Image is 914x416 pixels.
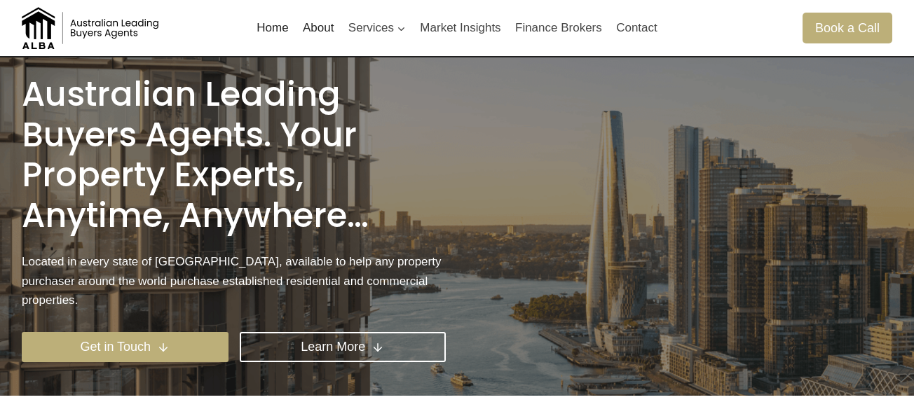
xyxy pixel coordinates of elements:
[301,337,365,357] span: Learn More
[296,11,341,45] a: About
[22,74,446,235] h1: Australian Leading Buyers Agents. Your property experts, anytime, anywhere…
[609,11,664,45] a: Contact
[803,13,892,43] a: Book a Call
[22,252,446,310] p: Located in every state of [GEOGRAPHIC_DATA], available to help any property purchaser around the ...
[250,11,296,45] a: Home
[80,337,151,357] span: Get in Touch
[22,7,162,49] img: Australian Leading Buyers Agents
[22,332,228,362] a: Get in Touch
[240,332,446,362] a: Learn More
[250,11,664,45] nav: Primary Navigation
[413,11,508,45] a: Market Insights
[348,18,406,37] span: Services
[508,11,609,45] a: Finance Brokers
